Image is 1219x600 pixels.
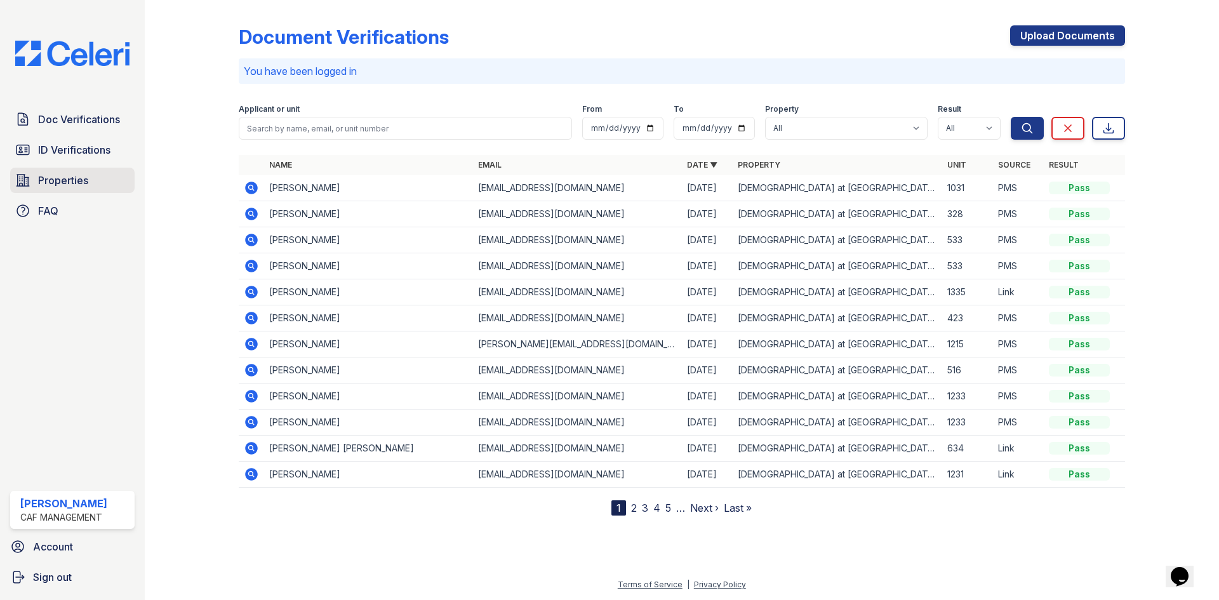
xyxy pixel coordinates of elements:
td: [PERSON_NAME] [264,253,473,279]
td: [PERSON_NAME] [264,357,473,383]
div: Pass [1049,182,1110,194]
td: PMS [993,227,1044,253]
td: PMS [993,253,1044,279]
div: [PERSON_NAME] [20,496,107,511]
span: Account [33,539,73,554]
div: Pass [1049,312,1110,324]
div: Document Verifications [239,25,449,48]
a: Terms of Service [618,580,683,589]
a: 5 [665,502,671,514]
td: [EMAIL_ADDRESS][DOMAIN_NAME] [473,462,682,488]
td: [PERSON_NAME] [264,383,473,410]
td: [DEMOGRAPHIC_DATA] at [GEOGRAPHIC_DATA] [733,436,942,462]
td: [PERSON_NAME] [264,279,473,305]
td: [PERSON_NAME] [264,331,473,357]
div: Pass [1049,338,1110,350]
label: To [674,104,684,114]
a: 4 [653,502,660,514]
a: 3 [642,502,648,514]
td: [DATE] [682,383,733,410]
td: [DATE] [682,175,733,201]
td: 634 [942,436,993,462]
td: 1031 [942,175,993,201]
td: [EMAIL_ADDRESS][DOMAIN_NAME] [473,201,682,227]
a: FAQ [10,198,135,223]
img: CE_Logo_Blue-a8612792a0a2168367f1c8372b55b34899dd931a85d93a1a3d3e32e68fde9ad4.png [5,41,140,66]
a: Upload Documents [1010,25,1125,46]
td: [EMAIL_ADDRESS][DOMAIN_NAME] [473,253,682,279]
td: [DATE] [682,357,733,383]
td: 1335 [942,279,993,305]
span: … [676,500,685,516]
td: [DEMOGRAPHIC_DATA] at [GEOGRAPHIC_DATA] [733,227,942,253]
label: Property [765,104,799,114]
a: 2 [631,502,637,514]
td: [PERSON_NAME] [264,462,473,488]
td: [DATE] [682,227,733,253]
td: [DATE] [682,305,733,331]
td: PMS [993,331,1044,357]
td: PMS [993,201,1044,227]
div: Pass [1049,390,1110,403]
td: [EMAIL_ADDRESS][DOMAIN_NAME] [473,227,682,253]
a: Property [738,160,780,170]
div: CAF Management [20,511,107,524]
div: Pass [1049,286,1110,298]
td: 533 [942,227,993,253]
div: Pass [1049,208,1110,220]
td: [DEMOGRAPHIC_DATA] at [GEOGRAPHIC_DATA] [733,383,942,410]
div: Pass [1049,442,1110,455]
td: [PERSON_NAME] [264,201,473,227]
p: You have been logged in [244,63,1120,79]
td: [EMAIL_ADDRESS][DOMAIN_NAME] [473,279,682,305]
div: 1 [611,500,626,516]
td: [DEMOGRAPHIC_DATA] at [GEOGRAPHIC_DATA] [733,305,942,331]
td: 1215 [942,331,993,357]
td: 423 [942,305,993,331]
td: [DEMOGRAPHIC_DATA] at [GEOGRAPHIC_DATA] [733,279,942,305]
div: Pass [1049,468,1110,481]
td: [DATE] [682,462,733,488]
a: Privacy Policy [694,580,746,589]
a: ID Verifications [10,137,135,163]
label: Result [938,104,961,114]
td: [DATE] [682,331,733,357]
div: Pass [1049,416,1110,429]
a: Sign out [5,564,140,590]
span: Doc Verifications [38,112,120,127]
a: Doc Verifications [10,107,135,132]
td: [DEMOGRAPHIC_DATA] at [GEOGRAPHIC_DATA] [733,175,942,201]
iframe: chat widget [1166,549,1206,587]
td: [DATE] [682,253,733,279]
div: Pass [1049,260,1110,272]
span: ID Verifications [38,142,110,157]
a: Email [478,160,502,170]
a: Result [1049,160,1079,170]
td: [DATE] [682,279,733,305]
td: 533 [942,253,993,279]
td: [DEMOGRAPHIC_DATA] at [GEOGRAPHIC_DATA] [733,357,942,383]
label: From [582,104,602,114]
td: [EMAIL_ADDRESS][DOMAIN_NAME] [473,175,682,201]
input: Search by name, email, or unit number [239,117,572,140]
td: [PERSON_NAME] [PERSON_NAME] [264,436,473,462]
td: [DATE] [682,201,733,227]
div: Pass [1049,364,1110,377]
label: Applicant or unit [239,104,300,114]
a: Unit [947,160,966,170]
span: Properties [38,173,88,188]
td: PMS [993,410,1044,436]
td: [EMAIL_ADDRESS][DOMAIN_NAME] [473,410,682,436]
td: [EMAIL_ADDRESS][DOMAIN_NAME] [473,357,682,383]
span: Sign out [33,570,72,585]
a: Last » [724,502,752,514]
td: PMS [993,383,1044,410]
a: Date ▼ [687,160,717,170]
td: [DEMOGRAPHIC_DATA] at [GEOGRAPHIC_DATA] [733,201,942,227]
td: 328 [942,201,993,227]
td: [DEMOGRAPHIC_DATA] at [GEOGRAPHIC_DATA] [733,410,942,436]
td: [PERSON_NAME] [264,410,473,436]
td: [EMAIL_ADDRESS][DOMAIN_NAME] [473,436,682,462]
td: [PERSON_NAME] [264,175,473,201]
